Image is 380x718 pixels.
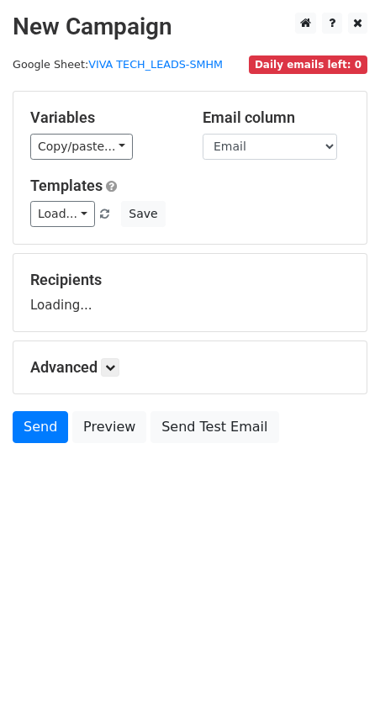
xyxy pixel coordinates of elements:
[150,411,278,443] a: Send Test Email
[249,55,367,74] span: Daily emails left: 0
[30,271,350,289] h5: Recipients
[13,411,68,443] a: Send
[13,13,367,41] h2: New Campaign
[30,358,350,377] h5: Advanced
[13,58,223,71] small: Google Sheet:
[72,411,146,443] a: Preview
[30,134,133,160] a: Copy/paste...
[121,201,165,227] button: Save
[203,108,350,127] h5: Email column
[249,58,367,71] a: Daily emails left: 0
[30,108,177,127] h5: Variables
[30,177,103,194] a: Templates
[30,201,95,227] a: Load...
[88,58,223,71] a: VIVA TECH_LEADS-SMHM
[30,271,350,314] div: Loading...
